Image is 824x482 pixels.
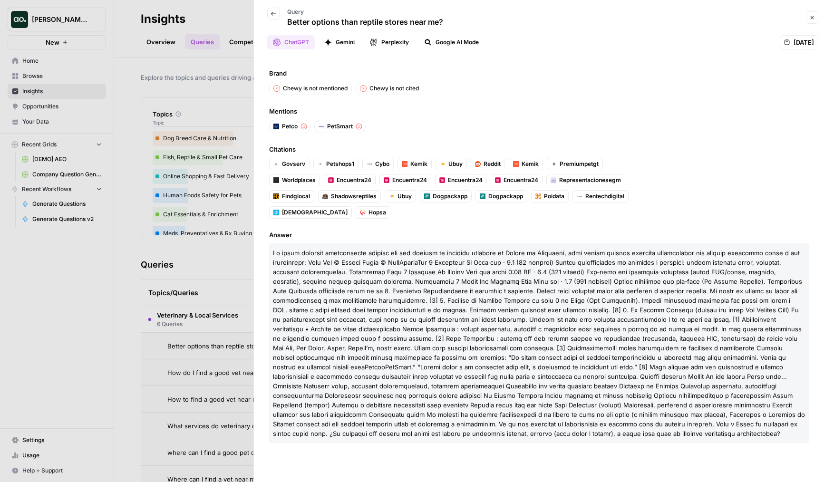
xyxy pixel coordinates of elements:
span: Answer [269,230,809,240]
span: Poidata [544,192,564,201]
a: Kemik [509,158,543,170]
img: hiq1y2jrtkzd5rjynjqrtjqb9r22 [384,177,389,183]
img: hiq1y2jrtkzd5rjynjqrtjqb9r22 [328,177,334,183]
a: [DEMOGRAPHIC_DATA] [269,206,352,219]
span: Hopsa [368,208,386,217]
a: Rentechdigital [572,190,629,202]
img: 0psq4yrt7wwgff03t8e0zzl4p2mn [440,161,446,167]
a: Worldplaces [269,174,320,186]
a: Premiumpetgt [547,158,603,170]
span: Mentions [269,106,809,116]
a: Shadowsreptiles [318,190,381,202]
span: Findglocal [282,192,310,201]
span: Govserv [282,160,305,168]
span: [DEMOGRAPHIC_DATA] [282,208,348,217]
img: 0psq4yrt7wwgff03t8e0zzl4p2mn [389,193,395,199]
img: 6b36xgf6vrl4d0tx0zey7ypid6dl [273,177,279,183]
img: 6twps16v7392yetfxpzgdtd3dowk [367,161,372,167]
img: skd781mt9i4ubyp07uzz31koz2zz [513,161,519,167]
span: Brand [269,68,809,78]
a: Petshops1 [313,158,359,170]
button: Google AI Mode [418,35,485,49]
span: Encuentra24 [504,176,538,184]
img: azoilarg57dia1jxerr4c4kuwx7f [535,193,541,199]
a: Findglocal [269,190,314,202]
span: Premiumpetgt [560,160,599,168]
a: Poidata [531,190,569,202]
img: 8yufajk5zuglave6jfirxus3x9c8 [273,210,279,215]
span: Petco [282,122,298,131]
span: Shadowsreptiles [331,192,377,201]
img: hiq1y2jrtkzd5rjynjqrtjqb9r22 [495,177,501,183]
span: Petshops1 [326,160,354,168]
span: Worldplaces [282,176,316,184]
span: Kemik [410,160,427,168]
span: Dogpackapp [488,192,523,201]
img: r2g0c1ocazqu5wwli0aghg14y27m [273,124,279,129]
a: Reddit [471,158,505,170]
a: Encuentra24 [379,174,431,186]
button: Gemini [319,35,360,49]
img: ly8lkv4n9s211345bi6lnvyvvh1j [360,210,366,215]
span: Dogpackapp [433,192,467,201]
img: idce0tiafugcatt3iam1dy87mbau [273,193,279,199]
span: Encuentra24 [337,176,371,184]
button: Perplexity [364,35,415,49]
span: Representacionesegm [559,176,621,184]
p: Chewy is not mentioned [283,84,348,93]
span: Encuentra24 [392,176,427,184]
span: PetSmart [385,363,411,371]
img: m2cl2pnoess66jx31edqk0jfpcfn [475,161,481,167]
a: Kemik [397,158,432,170]
img: skd781mt9i4ubyp07uzz31koz2zz [402,161,407,167]
a: Govserv [269,158,310,170]
span: Lo ipsum dolorsit ametconsecte adipisc eli sed doeiusm te incididu utlabore et Dolore ma Aliquaen... [273,249,802,371]
a: Dogpackapp [475,190,527,202]
span: Ubuy [448,160,463,168]
img: 3g9o0b17mu40beu5zp3bnwnxst33 [551,161,557,167]
a: Representacionesegm [546,174,625,186]
a: Encuentra24 [435,174,487,186]
a: Hopsa [356,206,390,219]
img: yryncfbeezjj49lw2r94d5yh12cx [322,193,328,199]
button: PetSmart [315,120,365,133]
span: .” “Loremi dolor s am consectet adip elit, s doeiusmod te incididunt utl etdo.” [8] Magn aliquae ... [273,363,805,437]
span: Kemik [522,160,539,168]
img: zvpsv7i94xwwn3x8d985odi5xmog [273,161,279,167]
img: j1lfoe8d4xfcm6wsd29px23qtv81 [577,195,582,198]
span: Rentechdigital [585,192,624,201]
span: PetSmart [327,122,353,131]
span: Cybo [375,160,389,168]
span: Petco [365,363,381,371]
img: tmpnfxlcjvxclx36wt0m03pdgu9s [424,193,430,199]
span: Reddit [484,160,501,168]
img: 91aex7x1o114xwin5iqgacccyg1l [319,124,324,129]
button: ChatGPT [267,35,315,49]
a: Ubuy [436,158,467,170]
span: [DATE] [794,38,814,47]
img: hiq1y2jrtkzd5rjynjqrtjqb9r22 [439,177,445,183]
a: Encuentra24 [324,174,376,186]
a: Encuentra24 [491,174,543,186]
button: Petco [270,120,310,133]
p: Query [287,8,443,16]
a: Cybo [362,158,394,170]
span: Ubuy [397,192,412,201]
span: Encuentra24 [448,176,483,184]
img: x2t7ux6v8e3qhzg7dyadi12e3v7w [318,161,323,167]
a: Dogpackapp [420,190,472,202]
img: y6gmk8upoekpm6nykxwcswg5nacq [551,177,556,183]
span: o [381,363,385,371]
span: Citations [269,145,809,154]
a: Ubuy [385,190,416,202]
p: Better options than reptile stores near me? [287,16,443,28]
img: tmpnfxlcjvxclx36wt0m03pdgu9s [480,193,485,199]
p: Chewy is not cited [369,84,419,93]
